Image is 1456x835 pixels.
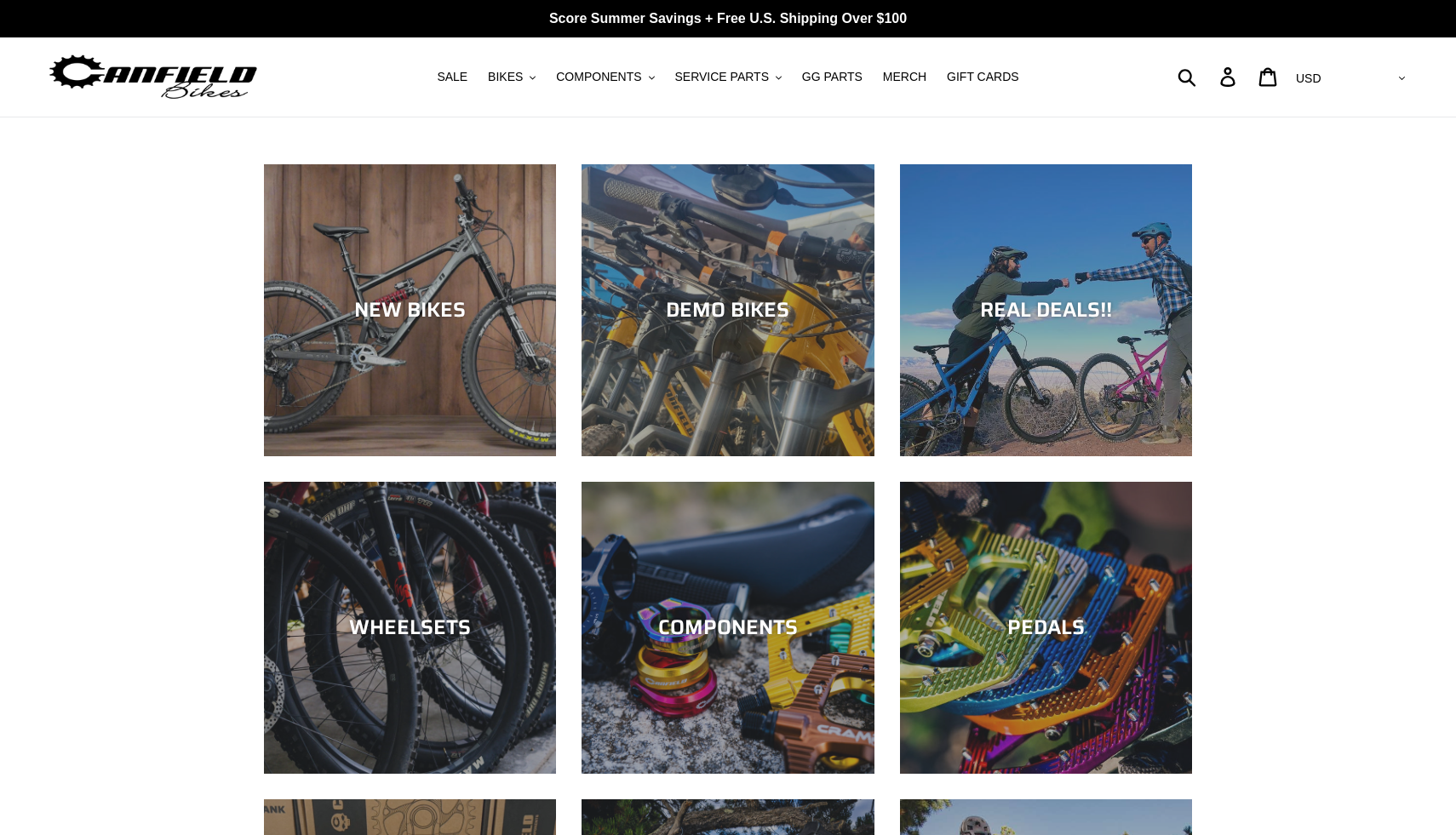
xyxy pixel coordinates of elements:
[547,66,662,89] button: COMPONENTS
[582,164,874,456] a: DEMO BIKES
[938,66,1028,89] a: GIFT CARDS
[794,66,871,89] a: GG PARTS
[883,70,926,84] span: MERCH
[264,164,556,456] a: NEW BIKES
[264,298,556,323] div: NEW BIKES
[900,482,1192,774] a: PEDALS
[479,66,544,89] button: BIKES
[802,70,863,84] span: GG PARTS
[437,70,467,84] span: SALE
[674,70,768,84] span: SERVICE PARTS
[264,615,556,640] div: WHEELSETS
[488,70,523,84] span: BIKES
[1187,58,1230,95] input: Search
[582,298,874,323] div: DEMO BIKES
[428,66,476,89] a: SALE
[900,298,1192,323] div: REAL DEALS!!
[582,482,874,774] a: COMPONENTS
[874,66,935,89] a: MERCH
[900,164,1192,456] a: REAL DEALS!!
[666,66,789,89] button: SERVICE PARTS
[556,70,641,84] span: COMPONENTS
[947,70,1019,84] span: GIFT CARDS
[900,615,1192,640] div: PEDALS
[47,50,260,104] img: Canfield Bikes
[582,615,874,640] div: COMPONENTS
[264,482,556,774] a: WHEELSETS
